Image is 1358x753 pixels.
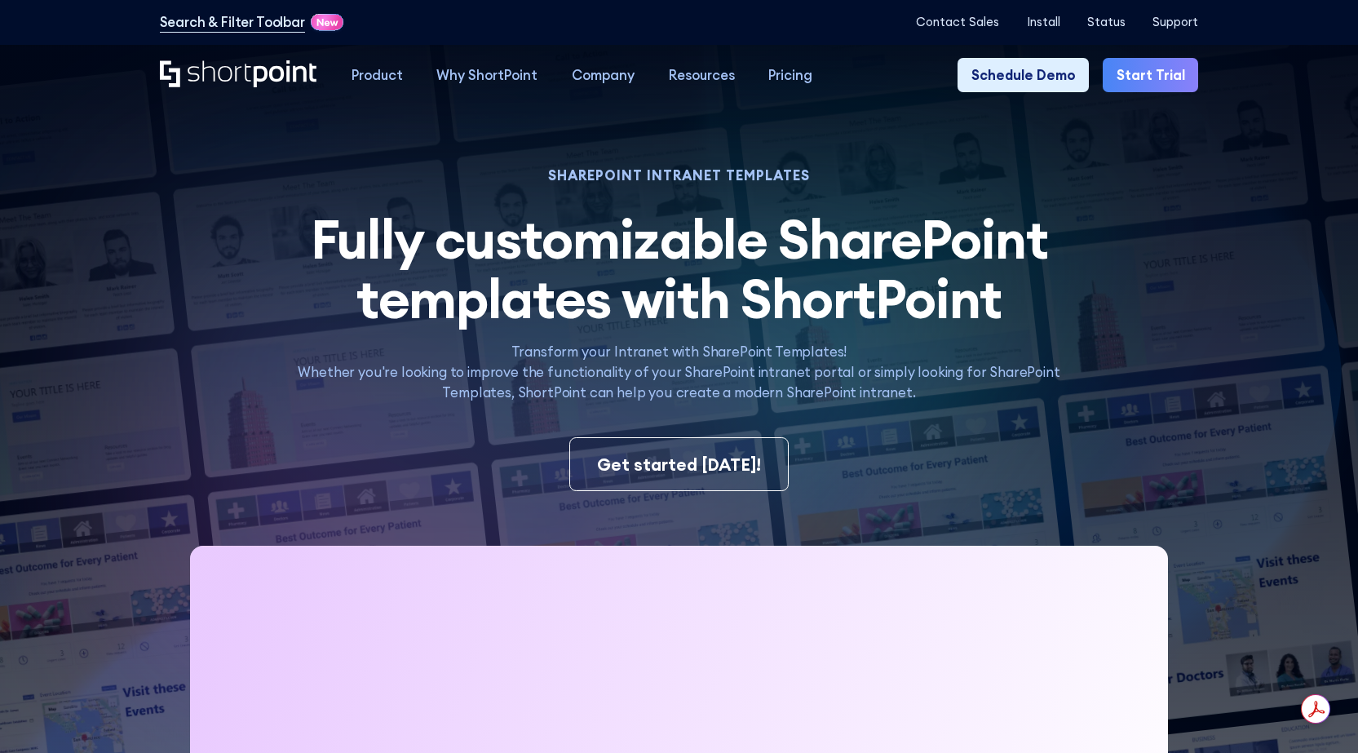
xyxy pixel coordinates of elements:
[555,58,652,92] a: Company
[569,437,790,492] a: Get started [DATE]!
[281,170,1076,182] h1: SHAREPOINT INTRANET TEMPLATES
[334,58,420,92] a: Product
[669,65,735,86] div: Resources
[160,60,318,90] a: Home
[597,452,761,477] div: Get started [DATE]!
[1087,16,1126,29] a: Status
[768,65,812,86] div: Pricing
[420,58,555,92] a: Why ShortPoint
[752,58,830,92] a: Pricing
[1152,16,1198,29] a: Support
[652,58,752,92] a: Resources
[1276,675,1358,753] iframe: Chat Widget
[160,12,305,33] a: Search & Filter Toolbar
[958,58,1089,92] a: Schedule Demo
[352,65,403,86] div: Product
[1103,58,1198,92] a: Start Trial
[572,65,635,86] div: Company
[1027,16,1060,29] a: Install
[916,16,999,29] a: Contact Sales
[281,342,1076,403] p: Transform your Intranet with SharePoint Templates! Whether you're looking to improve the function...
[436,65,537,86] div: Why ShortPoint
[311,204,1047,333] span: Fully customizable SharePoint templates with ShortPoint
